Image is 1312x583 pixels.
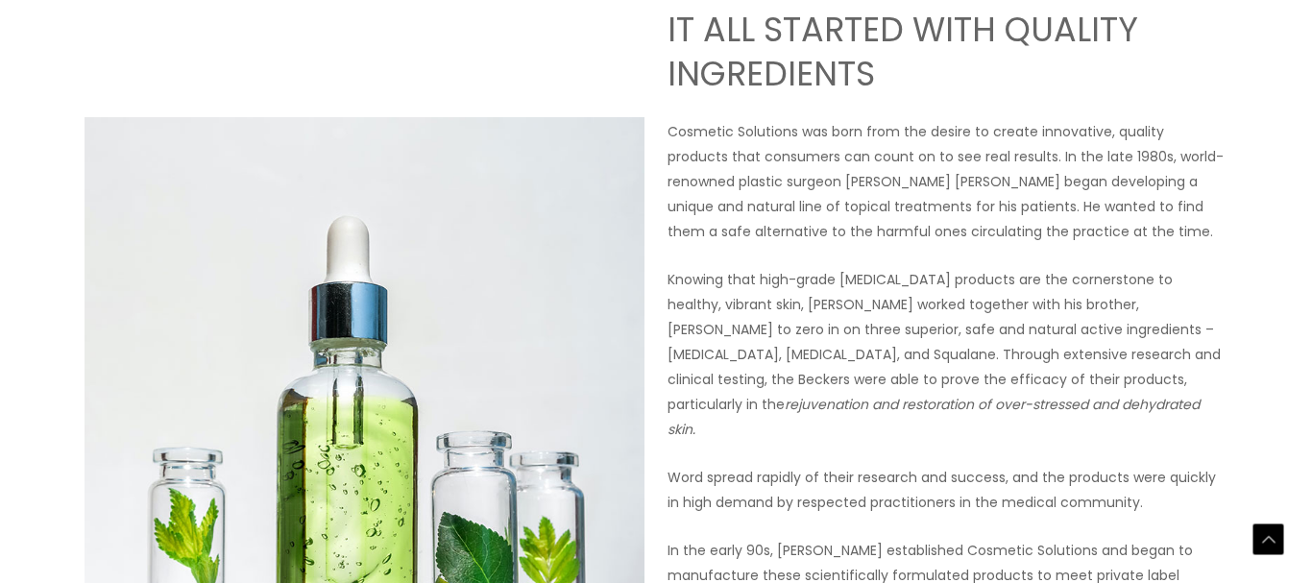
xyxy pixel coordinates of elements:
p: Cosmetic Solutions was born from the desire to create innovative, quality products that consumers... [668,119,1227,244]
p: Word spread rapidly of their research and success, and the products were quickly in high demand b... [668,465,1227,515]
em: rejuvenation and restoration of over-stressed and dehydrated skin. [668,395,1200,439]
h2: IT ALL STARTED WITH QUALITY INGREDIENTS [668,8,1227,95]
p: Knowing that high-grade [MEDICAL_DATA] products are the cornerstone to healthy, vibrant skin, [PE... [668,267,1227,442]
